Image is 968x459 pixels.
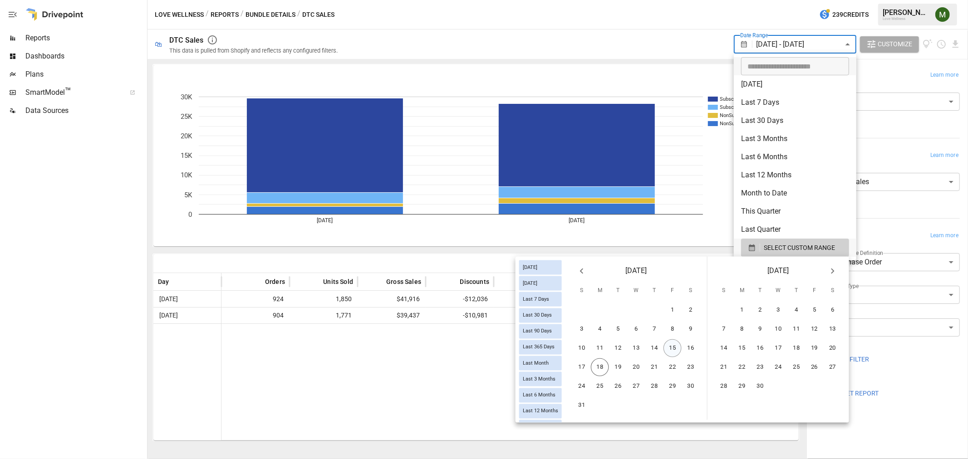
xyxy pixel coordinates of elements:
button: 17 [769,339,787,357]
button: 2 [682,301,700,319]
div: Last Month [519,356,562,371]
button: 31 [573,396,591,415]
div: Last 30 Days [519,308,562,322]
button: 29 [663,377,682,396]
button: 20 [627,358,645,376]
button: 26 [609,377,627,396]
button: 2 [751,301,769,319]
button: 7 [715,320,733,338]
button: 8 [663,320,682,338]
button: 22 [663,358,682,376]
span: Saturday [825,282,841,300]
button: 3 [573,320,591,338]
button: 13 [824,320,842,338]
button: 16 [751,339,769,357]
button: 24 [769,358,787,376]
button: 6 [824,301,842,319]
button: 23 [682,358,700,376]
button: 11 [787,320,806,338]
span: Sunday [716,282,732,300]
span: [DATE] [625,265,647,278]
button: 10 [769,320,787,338]
button: 9 [751,320,769,338]
button: 15 [663,339,682,357]
span: Last 12 Months [519,408,562,414]
button: 27 [824,358,842,376]
button: 30 [751,377,769,396]
button: 3 [769,301,787,319]
span: SELECT CUSTOM RANGE [764,242,835,254]
span: Last Month [519,360,552,366]
div: Last 12 Months [519,404,562,418]
button: 25 [787,358,806,376]
button: 4 [787,301,806,319]
button: Next month [824,262,842,280]
button: 22 [733,358,751,376]
span: Monday [734,282,750,300]
li: Last 6 Months [734,148,856,166]
button: 13 [627,339,645,357]
span: Last 365 Days [519,344,558,350]
button: SELECT CUSTOM RANGE [741,239,849,257]
button: 20 [824,339,842,357]
button: 25 [591,377,609,396]
span: Saturday [683,282,699,300]
button: 19 [806,339,824,357]
button: 29 [733,377,751,396]
button: 15 [733,339,751,357]
button: 12 [609,339,627,357]
span: [DATE] [767,265,789,278]
span: Sunday [574,282,590,300]
li: Last 30 Days [734,112,856,130]
button: 26 [806,358,824,376]
li: Last 7 Days [734,93,856,112]
span: Last 3 Months [519,376,559,382]
button: 14 [715,339,733,357]
div: Last 6 Months [519,388,562,402]
span: Thursday [646,282,663,300]
div: [DATE] [519,260,562,275]
button: 10 [573,339,591,357]
button: 6 [627,320,645,338]
li: This Quarter [734,202,856,220]
span: Thursday [788,282,805,300]
li: Month to Date [734,184,856,202]
span: Last 6 Months [519,392,559,398]
button: 30 [682,377,700,396]
button: 21 [715,358,733,376]
div: Last 3 Months [519,372,562,386]
span: [DATE] [519,280,541,286]
span: Friday [806,282,823,300]
div: Last 365 Days [519,340,562,354]
span: [DATE] [519,264,541,270]
li: [DATE] [734,75,856,93]
span: Last 30 Days [519,313,555,318]
button: 5 [609,320,627,338]
span: Last 90 Days [519,328,555,334]
button: 14 [645,339,663,357]
span: Friday [664,282,681,300]
button: 17 [573,358,591,376]
button: 21 [645,358,663,376]
div: Last Year [519,420,562,434]
button: 18 [591,358,609,376]
span: Wednesday [628,282,644,300]
span: Monday [592,282,608,300]
div: Last 7 Days [519,292,562,307]
button: 7 [645,320,663,338]
button: 18 [787,339,806,357]
div: Last 90 Days [519,324,562,338]
button: 9 [682,320,700,338]
button: 8 [733,320,751,338]
button: 4 [591,320,609,338]
span: Tuesday [610,282,626,300]
button: 24 [573,377,591,396]
span: Tuesday [752,282,768,300]
span: Last 7 Days [519,296,553,302]
button: 28 [645,377,663,396]
li: Last 12 Months [734,166,856,184]
button: 11 [591,339,609,357]
div: [DATE] [519,276,562,291]
button: 19 [609,358,627,376]
button: 1 [733,301,751,319]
